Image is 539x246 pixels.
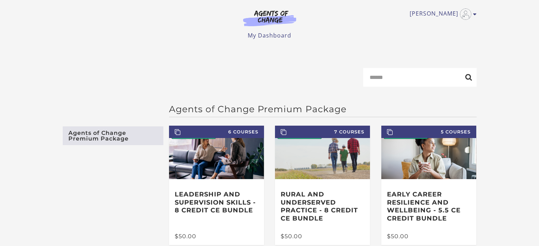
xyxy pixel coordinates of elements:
a: 6 Courses Leadership and Supervision Skills - 8 Credit CE Bundle $50.00 [169,126,264,245]
a: 7 Courses Rural and Underserved Practice - 8 Credit CE Bundle $50.00 [275,126,370,245]
h2: Agents of Change Premium Package [169,104,477,114]
span: 7 Courses [275,126,370,138]
span: 5 Courses [381,126,476,138]
span: 6 Courses [169,126,264,138]
h3: Leadership and Supervision Skills - 8 Credit CE Bundle [175,190,258,214]
a: Toggle menu [410,8,473,20]
div: $50.00 [281,234,364,239]
a: Agents of Change Premium Package [63,126,163,145]
img: Agents of Change Logo [236,10,304,26]
h3: Early Career Resilience and Wellbeing - 5.5 CE Credit Bundle [387,190,471,222]
a: My Dashboard [248,32,291,39]
div: $50.00 [387,234,471,239]
h3: Rural and Underserved Practice - 8 Credit CE Bundle [281,190,364,222]
div: $50.00 [175,234,258,239]
a: 5 Courses Early Career Resilience and Wellbeing - 5.5 CE Credit Bundle $50.00 [381,126,476,245]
